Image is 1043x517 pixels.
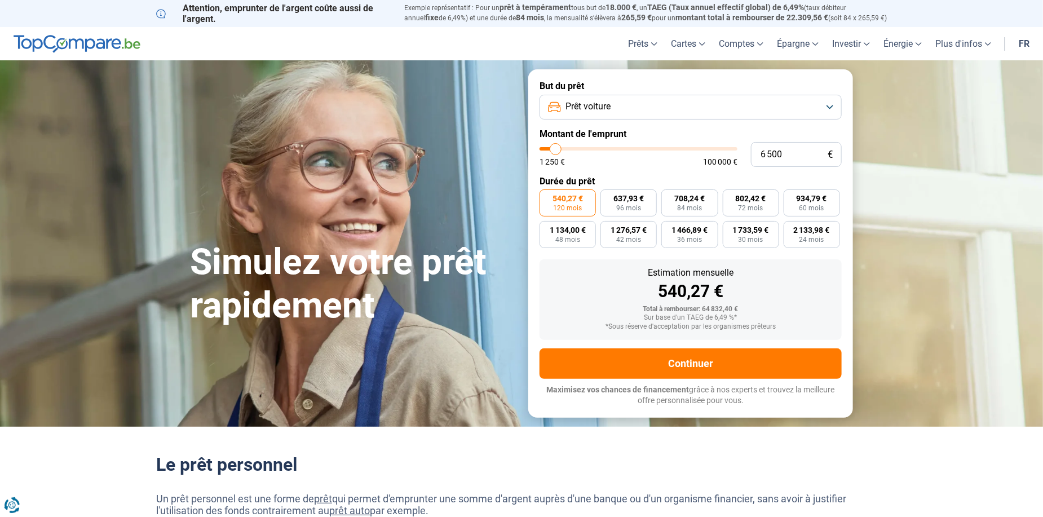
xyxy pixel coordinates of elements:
[674,195,705,202] span: 708,24 €
[549,314,833,322] div: Sur base d'un TAEG de 6,49 %*
[329,505,370,516] a: prêt auto
[549,283,833,300] div: 540,27 €
[671,226,708,234] span: 1 466,89 €
[554,205,582,211] span: 120 mois
[550,226,586,234] span: 1 134,00 €
[616,236,641,243] span: 42 mois
[549,268,833,277] div: Estimation mensuelle
[664,27,712,60] a: Cartes
[549,306,833,313] div: Total à rembourser: 64 832,40 €
[540,348,842,379] button: Continuer
[797,195,827,202] span: 934,79 €
[549,323,833,331] div: *Sous réserve d'acceptation par les organismes prêteurs
[425,13,439,22] span: fixe
[540,158,565,166] span: 1 250 €
[733,226,769,234] span: 1 733,59 €
[606,3,637,12] span: 18.000 €
[712,27,770,60] a: Comptes
[621,13,652,22] span: 265,59 €
[190,241,515,328] h1: Simulez votre prêt rapidement
[677,205,702,211] span: 84 mois
[540,129,842,139] label: Montant de l'emprunt
[540,385,842,406] p: grâce à nos experts et trouvez la meilleure offre personnalisée pour vous.
[647,3,804,12] span: TAEG (Taux annuel effectif global) de 6,49%
[540,95,842,120] button: Prêt voiture
[703,158,737,166] span: 100 000 €
[516,13,544,22] span: 84 mois
[621,27,664,60] a: Prêts
[613,195,644,202] span: 637,93 €
[799,236,824,243] span: 24 mois
[314,493,332,505] a: prêt
[547,385,690,394] span: Maximisez vos chances de financement
[540,176,842,187] label: Durée du prêt
[565,100,611,113] span: Prêt voiture
[739,205,763,211] span: 72 mois
[675,13,828,22] span: montant total à rembourser de 22.309,56 €
[770,27,825,60] a: Épargne
[555,236,580,243] span: 48 mois
[616,205,641,211] span: 96 mois
[929,27,998,60] a: Plus d'infos
[500,3,571,12] span: prêt à tempérament
[611,226,647,234] span: 1 276,57 €
[799,205,824,211] span: 60 mois
[553,195,583,202] span: 540,27 €
[877,27,929,60] a: Énergie
[156,3,391,24] p: Attention, emprunter de l'argent coûte aussi de l'argent.
[404,3,887,23] p: Exemple représentatif : Pour un tous but de , un (taux débiteur annuel de 6,49%) et une durée de ...
[156,454,887,475] h2: Le prêt personnel
[736,195,766,202] span: 802,42 €
[1012,27,1036,60] a: fr
[794,226,830,234] span: 2 133,98 €
[677,236,702,243] span: 36 mois
[14,35,140,53] img: TopCompare
[825,27,877,60] a: Investir
[828,150,833,160] span: €
[540,81,842,91] label: But du prêt
[156,493,887,517] p: Un prêt personnel est une forme de qui permet d'emprunter une somme d'argent auprès d'une banque ...
[739,236,763,243] span: 30 mois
